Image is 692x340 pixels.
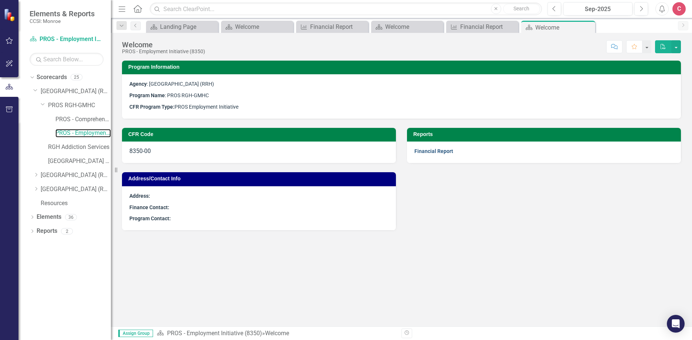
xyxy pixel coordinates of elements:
[413,132,677,137] h3: Reports
[373,22,441,31] a: Welcome
[128,64,677,70] h3: Program Information
[128,132,392,137] h3: CFR Code
[298,22,366,31] a: Financial Report
[48,157,111,166] a: [GEOGRAPHIC_DATA] ED
[448,22,516,31] a: Financial Report
[65,214,77,220] div: 36
[37,73,67,82] a: Scorecards
[55,129,111,137] a: PROS - Employment Initiative (8350)
[30,53,104,66] input: Search Below...
[566,5,630,14] div: Sep-2025
[122,49,205,54] div: PROS - Employment Initiative (8350)
[41,199,111,208] a: Resources
[30,9,95,18] span: Elements & Reports
[55,115,111,124] a: PROS - Comprehensive with Clinic (6340)
[37,213,61,221] a: Elements
[385,22,441,31] div: Welcome
[128,176,392,181] h3: Address/Contact Info
[129,92,209,98] span: : PROS RGH-GMHC
[71,74,82,81] div: 25
[122,41,205,49] div: Welcome
[118,330,153,337] span: Assign Group
[41,87,111,96] a: [GEOGRAPHIC_DATA] (RRH)
[667,315,685,333] div: Open Intercom Messenger
[460,22,516,31] div: Financial Report
[265,330,289,337] div: Welcome
[4,8,17,21] img: ClearPoint Strategy
[513,6,529,11] span: Search
[672,2,686,16] button: C
[129,204,169,210] strong: Finance Contact:
[37,227,57,235] a: Reports
[150,3,542,16] input: Search ClearPoint...
[223,22,291,31] a: Welcome
[129,92,165,98] strong: Program Name
[160,22,216,31] div: Landing Page
[129,215,171,221] strong: Program Contact:
[129,147,151,154] span: 8350-00
[148,22,216,31] a: Landing Page
[129,193,150,199] strong: Address:
[310,22,366,31] div: Financial Report
[414,148,453,154] a: Financial Report
[30,18,95,24] small: CCSI: Monroe
[30,35,104,44] a: PROS - Employment Initiative (8350)
[167,330,262,337] a: PROS - Employment Initiative (8350)
[157,329,396,338] div: »
[61,228,73,234] div: 2
[48,101,111,110] a: PROS RGH-GMHC
[535,23,593,32] div: Welcome
[41,171,111,180] a: [GEOGRAPHIC_DATA] (RRH)
[503,4,540,14] button: Search
[563,2,632,16] button: Sep-2025
[129,81,214,87] span: : [GEOGRAPHIC_DATA] (RRH)
[129,104,174,110] strong: CFR Program Type:
[235,22,291,31] div: Welcome
[129,104,238,110] span: PROS Employment Initiative
[129,81,147,87] strong: Agency
[41,185,111,194] a: [GEOGRAPHIC_DATA] (RRH)
[48,143,111,152] a: RGH Addiction Services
